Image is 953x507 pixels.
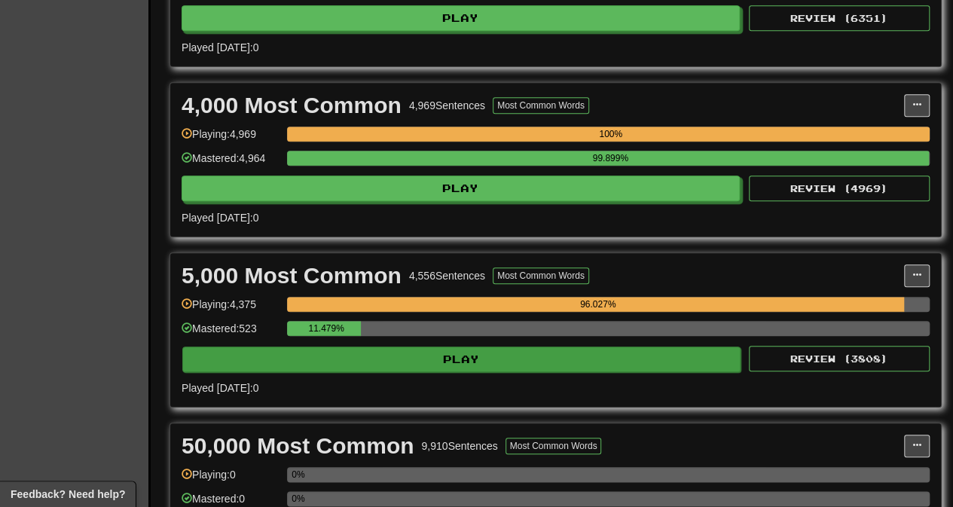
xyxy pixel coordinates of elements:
[292,151,929,166] div: 99.899%
[182,382,258,394] span: Played [DATE]: 0
[292,297,904,312] div: 96.027%
[182,41,258,53] span: Played [DATE]: 0
[182,5,740,31] button: Play
[182,297,279,322] div: Playing: 4,375
[182,151,279,176] div: Mastered: 4,964
[182,321,279,346] div: Mastered: 523
[182,264,402,287] div: 5,000 Most Common
[182,467,279,492] div: Playing: 0
[182,127,279,151] div: Playing: 4,969
[749,5,930,31] button: Review (6351)
[409,98,485,113] div: 4,969 Sentences
[409,268,485,283] div: 4,556 Sentences
[292,321,361,336] div: 11.479%
[182,176,740,201] button: Play
[493,97,589,114] button: Most Common Words
[182,347,741,372] button: Play
[292,127,930,142] div: 100%
[182,212,258,224] span: Played [DATE]: 0
[11,487,125,502] span: Open feedback widget
[749,346,930,371] button: Review (3808)
[421,438,497,454] div: 9,910 Sentences
[749,176,930,201] button: Review (4969)
[506,438,602,454] button: Most Common Words
[182,94,402,117] div: 4,000 Most Common
[182,435,414,457] div: 50,000 Most Common
[493,267,589,284] button: Most Common Words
